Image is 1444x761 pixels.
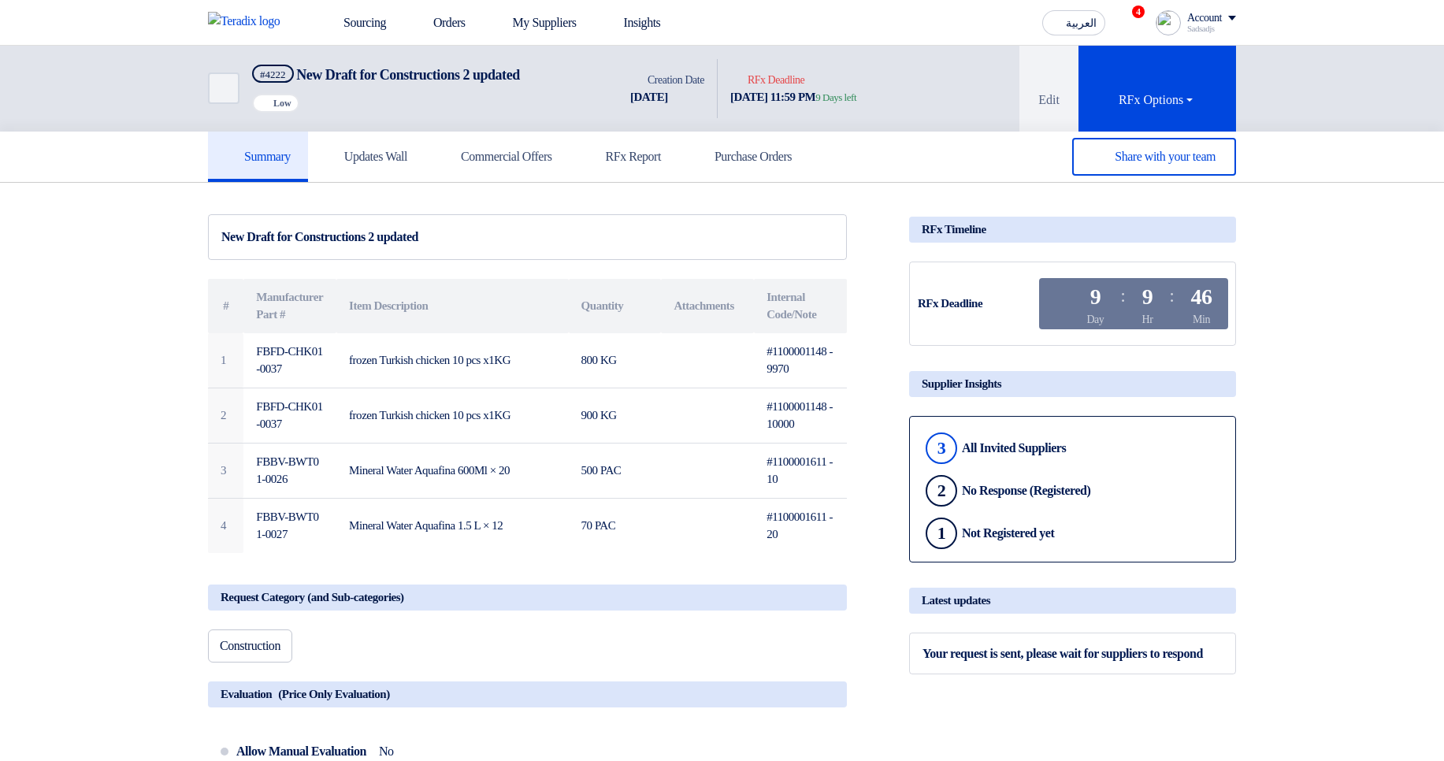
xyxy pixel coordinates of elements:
button: Edit [1019,46,1078,132]
div: Sadsadjs [1187,24,1236,33]
h5: New Draft for Constructions 2 updated [252,65,520,84]
div: 2 [926,475,957,507]
h5: Summary [225,149,291,165]
button: العربية [1042,10,1105,35]
div: Latest updates [909,588,1236,614]
a: Summary [208,132,308,182]
td: Mineral Water Aquafina 600Ml × 20 [336,443,568,498]
a: Commercial Offers [425,132,570,182]
span: العربية [1066,18,1097,29]
div: RFx Deadline [730,72,856,88]
td: #1100001611 - 10 [754,443,847,498]
td: Mineral Water Aquafina 1.5 L × 12 [336,498,568,553]
span: Request Category (and Sub-categories) [221,591,404,604]
div: [DATE] 11:59 PM [730,88,856,106]
td: 4 [208,498,243,553]
h5: Commercial Offers [442,149,552,165]
div: : [1120,281,1125,310]
span: New Draft for Constructions 2 updated [296,67,519,83]
div: Not Registered yet [962,525,1054,540]
td: 1 [208,333,243,388]
div: 9 Days left [815,90,856,106]
th: Quantity [569,279,662,333]
div: [DATE] [630,88,704,106]
div: RFx Timeline [909,217,1236,243]
img: profile_test.png [1156,10,1181,35]
div: #4222 [260,69,286,80]
div: : [1169,281,1174,310]
div: All Invited Suppliers [962,440,1066,455]
a: Orders [399,6,478,40]
a: Updates Wall [308,132,425,182]
td: #1100001611 - 20 [754,498,847,553]
div: Hr [1142,311,1153,328]
div: RFx Deadline [918,295,1036,313]
div: 3 [926,432,957,464]
a: Insights [589,6,674,40]
div: 9 [1142,286,1153,308]
span: (Price Only Evaluation) [278,688,389,701]
td: frozen Turkish chicken 10 pcs x1KG [336,333,568,388]
div: Supplier Insights [909,371,1236,397]
td: FBFD-CHK01-0037 [243,333,336,388]
button: RFx Options [1078,46,1236,132]
a: My Suppliers [478,6,589,40]
span: Share with your team [1115,150,1216,163]
a: Sourcing [309,6,399,40]
td: FBBV-BWT01-0026 [243,443,336,498]
td: frozen Turkish chicken 10 pcs x1KG [336,388,568,443]
div: 46 [1190,286,1212,308]
td: FBFD-CHK01-0037 [243,388,336,443]
td: 800 KG [569,333,662,388]
span: Construction [220,639,280,652]
div: Creation Date [630,72,704,88]
h5: Updates Wall [325,149,407,165]
div: Min [1193,311,1210,328]
th: Attachments [661,279,754,333]
div: Account [1187,12,1222,25]
span: Evaluation [221,688,272,701]
th: Manufacturer Part # [243,279,336,333]
td: 2 [208,388,243,443]
h5: RFx Report [587,149,661,165]
th: Internal Code/Note [754,279,847,333]
div: No [379,744,394,759]
div: 9 [1090,286,1101,308]
span: 4 [1132,6,1145,18]
a: RFx Report [570,132,678,182]
th: # [208,279,243,333]
td: 70 PAC [569,498,662,553]
img: Teradix logo [208,12,290,31]
div: RFx Options [1119,91,1196,110]
div: Your request is sent, please wait for suppliers to respond [922,646,1203,661]
td: FBBV-BWT01-0027 [243,498,336,553]
a: Purchase Orders [678,132,809,182]
div: New Draft for Constructions 2 updated [221,228,833,247]
th: Item Description [336,279,568,333]
span: Low [273,98,291,109]
div: Day [1086,311,1104,328]
td: 500 PAC [569,443,662,498]
h5: Purchase Orders [696,149,792,165]
div: 1 [926,518,957,549]
td: #1100001148 - 9970 [754,333,847,388]
td: #1100001148 - 10000 [754,388,847,443]
td: 900 KG [569,388,662,443]
td: 3 [208,443,243,498]
div: No Response (Registered) [962,483,1090,498]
